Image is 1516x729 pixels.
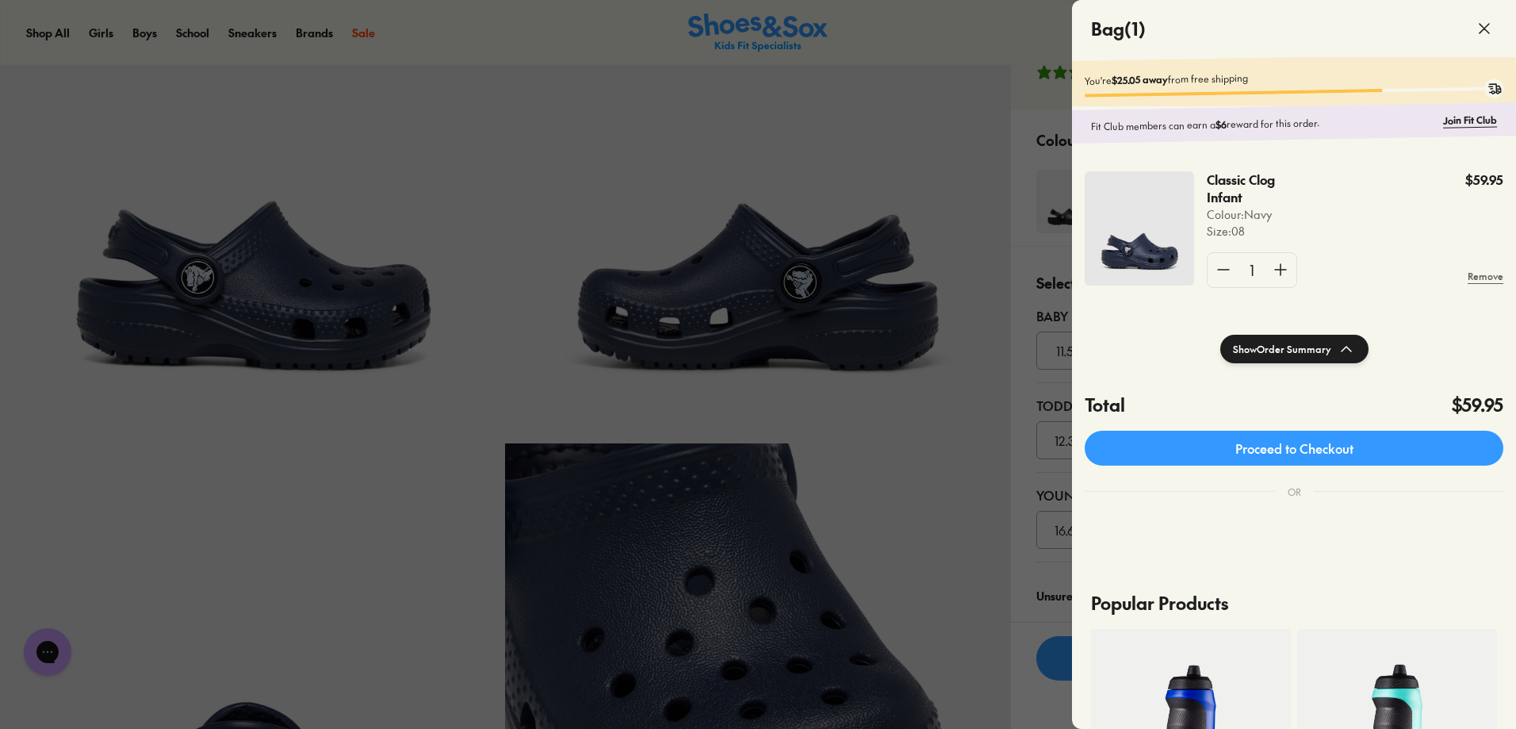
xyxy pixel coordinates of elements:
p: $59.95 [1465,171,1503,189]
h4: $59.95 [1452,392,1503,418]
p: Fit Club members can earn a reward for this order. [1091,113,1437,134]
p: You're from free shipping [1085,66,1503,87]
b: $25.05 away [1112,73,1168,86]
div: 1 [1239,253,1265,287]
p: Popular Products [1091,577,1497,629]
a: Proceed to Checkout [1085,431,1503,466]
b: $6 [1215,117,1227,130]
button: Gorgias live chat [8,6,56,53]
h4: Total [1085,392,1125,418]
div: OR [1275,472,1314,512]
p: Classic Clog Infant [1207,171,1292,206]
p: Size : 08 [1207,223,1314,240]
h4: Bag ( 1 ) [1091,16,1146,42]
img: 4-367733.jpg [1085,171,1194,286]
a: Join Fit Club [1443,113,1497,128]
p: Colour: Navy [1207,206,1314,223]
button: ShowOrder Summary [1220,335,1369,363]
iframe: PayPal-paypal [1085,531,1503,574]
